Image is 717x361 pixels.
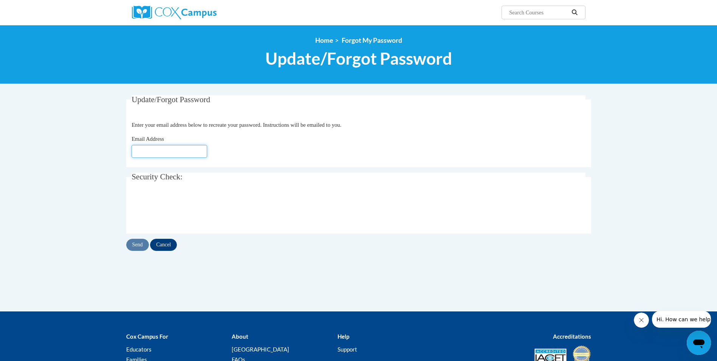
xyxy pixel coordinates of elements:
[569,8,580,17] button: Search
[150,239,177,251] input: Cancel
[5,5,61,11] span: Hi. How can we help?
[132,172,183,181] span: Security Check:
[132,195,246,224] iframe: reCAPTCHA
[338,346,357,353] a: Support
[126,333,168,340] b: Cox Campus For
[132,136,164,142] span: Email Address
[652,311,711,328] iframe: Message from company
[265,48,452,68] span: Update/Forgot Password
[232,346,289,353] a: [GEOGRAPHIC_DATA]
[687,331,711,355] iframe: Button to launch messaging window
[634,313,649,328] iframe: Close message
[342,36,402,44] span: Forgot My Password
[132,145,207,158] input: Email
[132,95,210,104] span: Update/Forgot Password
[508,8,569,17] input: Search Courses
[126,346,152,353] a: Educators
[232,333,248,340] b: About
[338,333,349,340] b: Help
[315,36,333,44] a: Home
[553,333,591,340] b: Accreditations
[132,6,276,19] a: Cox Campus
[132,6,217,19] img: Cox Campus
[132,122,341,128] span: Enter your email address below to recreate your password. Instructions will be emailed to you.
